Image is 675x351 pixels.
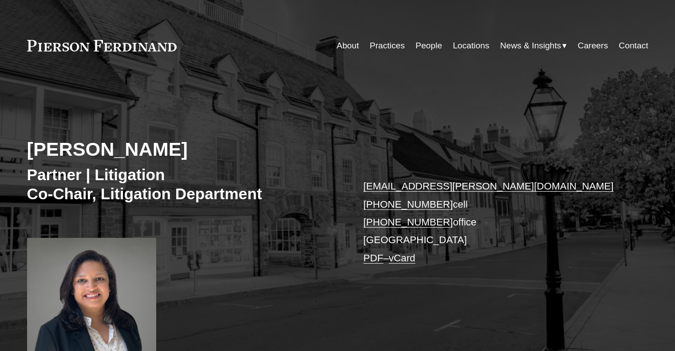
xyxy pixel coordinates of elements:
[453,37,489,54] a: Locations
[363,252,383,264] a: PDF
[27,165,338,204] h3: Partner | Litigation Co-Chair, Litigation Department
[363,181,614,192] a: [EMAIL_ADDRESS][PERSON_NAME][DOMAIN_NAME]
[363,177,622,267] p: cell office [GEOGRAPHIC_DATA] –
[619,37,648,54] a: Contact
[500,38,561,54] span: News & Insights
[500,37,567,54] a: folder dropdown
[27,138,338,161] h2: [PERSON_NAME]
[337,37,359,54] a: About
[370,37,405,54] a: Practices
[363,217,453,228] a: [PHONE_NUMBER]
[415,37,442,54] a: People
[578,37,608,54] a: Careers
[389,252,415,264] a: vCard
[363,199,453,210] a: [PHONE_NUMBER]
